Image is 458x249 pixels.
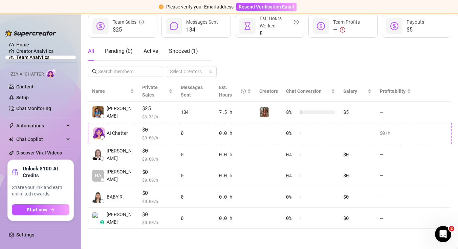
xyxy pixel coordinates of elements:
[260,15,299,29] div: Est. Hours Worked
[219,172,252,179] div: 0.0 h
[16,42,29,47] a: Home
[16,106,51,111] a: Chat Monitoring
[219,129,252,137] div: 0.0 h
[181,172,211,179] div: 0
[23,165,69,179] strong: Unlock $100 AI Credits
[286,151,297,158] span: 0 %
[142,210,173,219] span: $0
[186,19,218,25] span: Messages Sent
[294,15,299,29] span: question-circle
[181,151,211,158] div: 0
[343,193,371,201] div: $0
[166,3,234,11] div: Please verify your Email address
[390,22,398,30] span: dollar-circle
[407,26,424,34] span: $5
[16,120,64,131] span: Automations
[435,226,451,242] iframe: Intercom live chat
[343,214,371,222] div: $0
[376,186,415,208] td: —
[88,81,138,102] th: Name
[255,81,282,102] th: Creators
[376,165,415,187] td: —
[16,150,62,155] a: Discover Viral Videos
[100,220,104,224] div: z
[286,88,322,94] span: Chat Conversion
[333,19,360,25] span: Team Profits
[12,169,19,175] span: gift
[92,87,129,95] span: Name
[93,127,105,139] img: izzy-ai-chatter-avatar-DDCN_rTZ.svg
[142,147,173,155] span: $0
[9,137,13,142] img: Chat Copilot
[95,172,101,179] span: HA
[407,19,424,25] span: Payouts
[107,193,124,201] span: BABY R.
[107,129,128,137] span: AI Chatter
[333,26,360,34] div: —
[16,232,34,237] a: Settings
[260,29,299,38] span: 8
[5,30,56,37] img: logo-BBDzfeDw.svg
[9,71,44,78] span: Izzy AI Chatter
[107,168,134,183] span: [PERSON_NAME]
[343,151,371,158] div: $0
[260,107,269,117] img: Greek
[317,22,325,30] span: dollar-circle
[12,184,69,198] span: Share your link and earn unlimited rewards
[219,84,246,99] div: Est. Hours
[209,69,213,74] span: team
[376,208,415,229] td: —
[142,198,173,205] span: $ 0.00 /h
[16,55,49,60] a: Team Analytics
[144,48,158,54] span: Active
[181,193,211,201] div: 0
[142,134,173,141] span: $ 0.00 /h
[219,193,252,201] div: 0.0 h
[286,214,297,222] span: 0 %
[92,149,104,160] img: frances moya
[343,88,357,94] span: Salary
[113,18,144,26] div: Team Sales
[98,68,154,75] input: Search members
[139,18,144,26] span: info-circle
[286,108,297,116] span: 8 %
[186,26,218,34] span: 134
[12,204,69,215] button: Start nowarrow-right
[142,113,173,120] span: $ 3.33 /h
[181,214,211,222] div: 0
[239,4,294,9] span: Resend Verification Email
[286,172,297,179] span: 0 %
[219,214,252,222] div: 0.0 h
[92,212,104,224] img: Alva K
[107,147,134,162] span: [PERSON_NAME]
[219,108,252,116] div: 7.5 h
[105,47,133,55] div: Pending ( 0 )
[343,172,371,179] div: $0
[16,134,64,145] span: Chat Copilot
[449,226,454,231] span: 2
[243,22,252,30] span: hourglass
[9,123,14,128] span: thunderbolt
[236,3,297,11] button: Resend Verification Email
[376,102,415,123] td: —
[181,129,211,137] div: 0
[142,168,173,176] span: $0
[340,27,345,33] span: exclamation-circle
[142,126,173,134] span: $0
[376,144,415,165] td: —
[142,85,158,98] span: Private Sales
[107,211,134,226] span: [PERSON_NAME]
[169,48,198,54] span: Snoozed ( 1 )
[142,104,173,112] span: $25
[92,191,104,203] img: BABY ROSE ALINA…
[219,151,252,158] div: 0.0 h
[107,105,134,120] span: [PERSON_NAME]
[380,88,406,94] span: Profitability
[170,22,178,30] span: message
[16,84,34,89] a: Content
[142,189,173,197] span: $0
[241,84,246,99] span: question-circle
[380,129,411,137] div: $0 /h
[16,95,29,100] a: Setup
[343,108,371,116] div: $5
